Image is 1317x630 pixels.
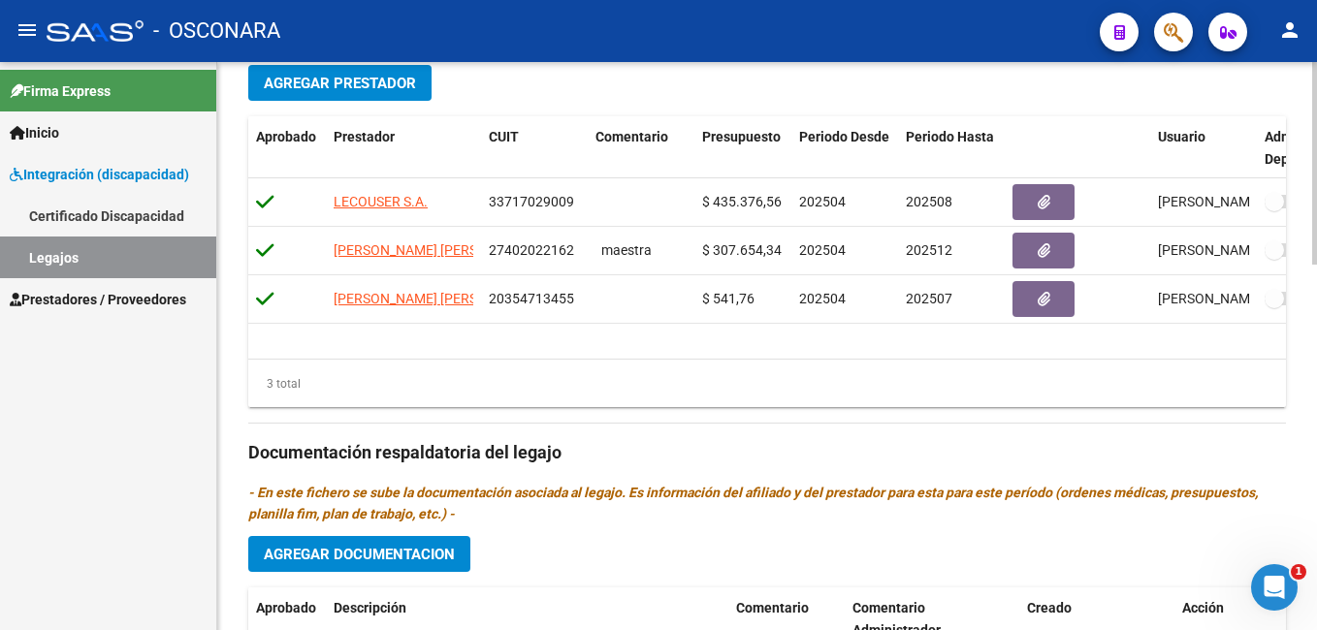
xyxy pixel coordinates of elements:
span: maestra [601,242,652,258]
span: Prestadores / Proveedores [10,289,186,310]
span: Creado [1027,600,1072,615]
span: Comentario [736,600,809,615]
span: - OSCONARA [153,10,280,52]
span: 202504 [799,291,846,306]
h3: Documentación respaldatoria del legajo [248,439,1286,466]
i: - En este fichero se sube la documentación asociada al legajo. Es información del afiliado y del ... [248,485,1258,521]
span: Inicio [10,122,59,143]
datatable-header-cell: Periodo Hasta [898,116,1005,180]
div: 3 total [248,373,301,394]
button: Agregar Documentacion [248,536,470,572]
span: Comentario [595,129,668,144]
datatable-header-cell: Comentario [588,116,694,180]
span: $ 435.376,56 [702,194,782,209]
span: Agregar Prestador [264,75,416,92]
span: Periodo Hasta [906,129,994,144]
span: 33717029009 [489,194,574,209]
span: $ 307.654,34 [702,242,782,258]
mat-icon: person [1278,18,1301,42]
span: [PERSON_NAME] [DATE] [1158,291,1310,306]
iframe: Intercom live chat [1251,564,1298,611]
mat-icon: menu [16,18,39,42]
button: Agregar Prestador [248,65,432,101]
span: Aprobado [256,600,316,615]
datatable-header-cell: Usuario [1150,116,1257,180]
span: Usuario [1158,129,1205,144]
span: 202504 [799,194,846,209]
span: [PERSON_NAME] [PERSON_NAME] [334,242,544,258]
span: 202512 [906,242,952,258]
span: Agregar Documentacion [264,546,455,563]
span: Presupuesto [702,129,781,144]
span: Acción [1182,600,1224,615]
span: 20354713455 [489,291,574,306]
span: 202507 [906,291,952,306]
span: LECOUSER S.A. [334,194,428,209]
span: [PERSON_NAME] [DATE] [1158,242,1310,258]
span: [PERSON_NAME] [DATE] [1158,194,1310,209]
span: Periodo Desde [799,129,889,144]
span: Integración (discapacidad) [10,164,189,185]
span: 1 [1291,564,1306,580]
datatable-header-cell: Prestador [326,116,481,180]
datatable-header-cell: Aprobado [248,116,326,180]
span: [PERSON_NAME] [PERSON_NAME] [334,291,544,306]
span: Prestador [334,129,395,144]
datatable-header-cell: Presupuesto [694,116,791,180]
span: Firma Express [10,80,111,102]
span: 202508 [906,194,952,209]
span: Aprobado [256,129,316,144]
span: $ 541,76 [702,291,755,306]
datatable-header-cell: CUIT [481,116,588,180]
span: 202504 [799,242,846,258]
span: 27402022162 [489,242,574,258]
datatable-header-cell: Periodo Desde [791,116,898,180]
span: Descripción [334,600,406,615]
span: CUIT [489,129,519,144]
